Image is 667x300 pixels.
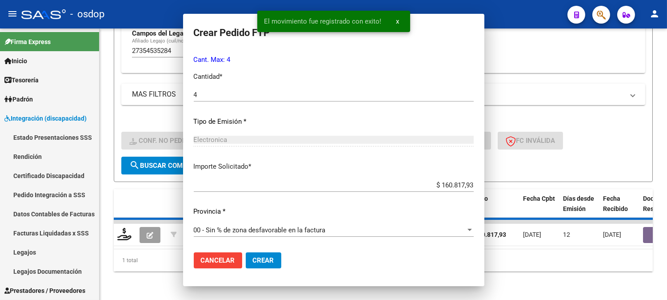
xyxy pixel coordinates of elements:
datatable-header-cell: Días desde Emisión [559,189,599,228]
datatable-header-cell: Fecha Recibido [599,189,639,228]
strong: $ 160.817,93 [470,231,506,238]
strong: Campos del Legajo Asociado (preaprobación) [132,29,267,37]
p: Cant. Max: 4 [194,55,474,65]
span: Buscar Comprobante [129,162,217,170]
span: El movimiento fue registrado con exito! [264,17,382,26]
mat-panel-title: MAS FILTROS [132,89,624,99]
span: Inicio [4,56,27,66]
span: Padrón [4,94,33,104]
span: [DATE] [603,231,621,238]
span: Electronica [194,136,228,144]
mat-icon: search [129,160,140,170]
span: - osdop [70,4,104,24]
span: Tesorería [4,75,39,85]
datatable-header-cell: ID [180,189,224,228]
mat-icon: menu [7,8,18,19]
span: Integración (discapacidad) [4,114,87,123]
button: Crear [246,252,281,268]
span: 12 [563,231,570,238]
span: Fecha Recibido [603,195,628,212]
span: Días desde Emisión [563,195,594,212]
datatable-header-cell: Monto [466,189,519,228]
datatable-header-cell: Fecha Cpbt [519,189,559,228]
mat-icon: person [649,8,660,19]
span: Fecha Cpbt [523,195,555,202]
p: Importe Solicitado [194,162,474,172]
span: Prestadores / Proveedores [4,286,85,296]
span: [DATE] [523,231,541,238]
p: Provincia * [194,207,474,217]
span: 00 - Sin % de zona desfavorable en la factura [194,226,326,234]
p: Tipo de Emisión * [194,117,474,127]
h2: Crear Pedido FTP [194,24,474,41]
span: FC Inválida [506,137,555,145]
span: Crear [253,256,274,264]
h4: - filtros rápidos Integración - [121,115,645,125]
span: Cancelar [201,256,235,264]
button: Cancelar [194,252,242,268]
span: Conf. no pedidas [129,137,197,145]
span: Firma Express [4,37,51,47]
div: 1 total [114,249,653,272]
span: x [396,17,399,25]
p: Cantidad [194,72,474,82]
